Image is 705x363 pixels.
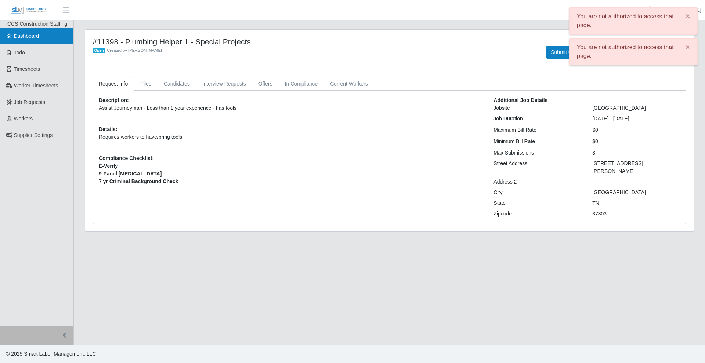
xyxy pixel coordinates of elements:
[99,170,482,178] span: 9-Panel [MEDICAL_DATA]
[99,162,482,170] span: E-Verify
[488,189,587,196] div: City
[14,132,53,138] span: Supplier Settings
[587,126,686,134] div: $0
[14,50,25,55] span: Todo
[587,160,686,175] div: [STREET_ADDRESS][PERSON_NAME]
[107,48,162,52] span: Created by [PERSON_NAME]
[99,178,482,185] span: 7 yr Criminal Background Check
[488,149,587,157] div: Max Submissions
[93,48,105,54] span: Open
[488,126,587,134] div: Maximum Bill Rate
[134,77,158,91] a: Files
[10,6,47,14] img: SLM Logo
[488,199,587,207] div: State
[93,37,535,46] h4: #11398 - Plumbing Helper 1 - Special Projects
[569,7,698,35] div: You are not authorized to access that page.
[488,178,587,186] div: Address 2
[546,46,596,59] button: Submit Candidate
[14,99,46,105] span: Job Requests
[587,199,686,207] div: TN
[587,138,686,145] div: $0
[659,6,701,14] a: [PERSON_NAME]
[488,138,587,145] div: Minimum Bill Rate
[279,77,324,91] a: In Compliance
[93,77,134,91] a: Request Info
[158,77,196,91] a: Candidates
[99,155,154,161] b: Compliance Checklist:
[99,133,482,141] p: Requires workers to have/bring tools
[493,97,547,103] b: Additional Job Details
[587,210,686,218] div: 37303
[14,33,39,39] span: Dashboard
[99,97,129,103] b: Description:
[587,115,686,123] div: [DATE] - [DATE]
[14,66,40,72] span: Timesheets
[587,189,686,196] div: [GEOGRAPHIC_DATA]
[196,77,252,91] a: Interview Requests
[99,126,117,132] b: Details:
[14,116,33,121] span: Workers
[99,104,482,112] p: Assist Journeyman - Less than 1 year experience - has tools
[14,83,58,88] span: Worker Timesheets
[252,77,279,91] a: Offers
[488,210,587,218] div: Zipcode
[6,351,96,357] span: © 2025 Smart Labor Management, LLC
[587,149,686,157] div: 3
[686,43,690,51] span: ×
[587,104,686,112] div: [GEOGRAPHIC_DATA]
[488,160,587,175] div: Street Address
[488,104,587,112] div: Jobsite
[324,77,374,91] a: Current Workers
[488,115,587,123] div: Job Duration
[569,38,698,65] div: You are not authorized to access that page.
[7,21,67,27] span: CCS Construction Staffing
